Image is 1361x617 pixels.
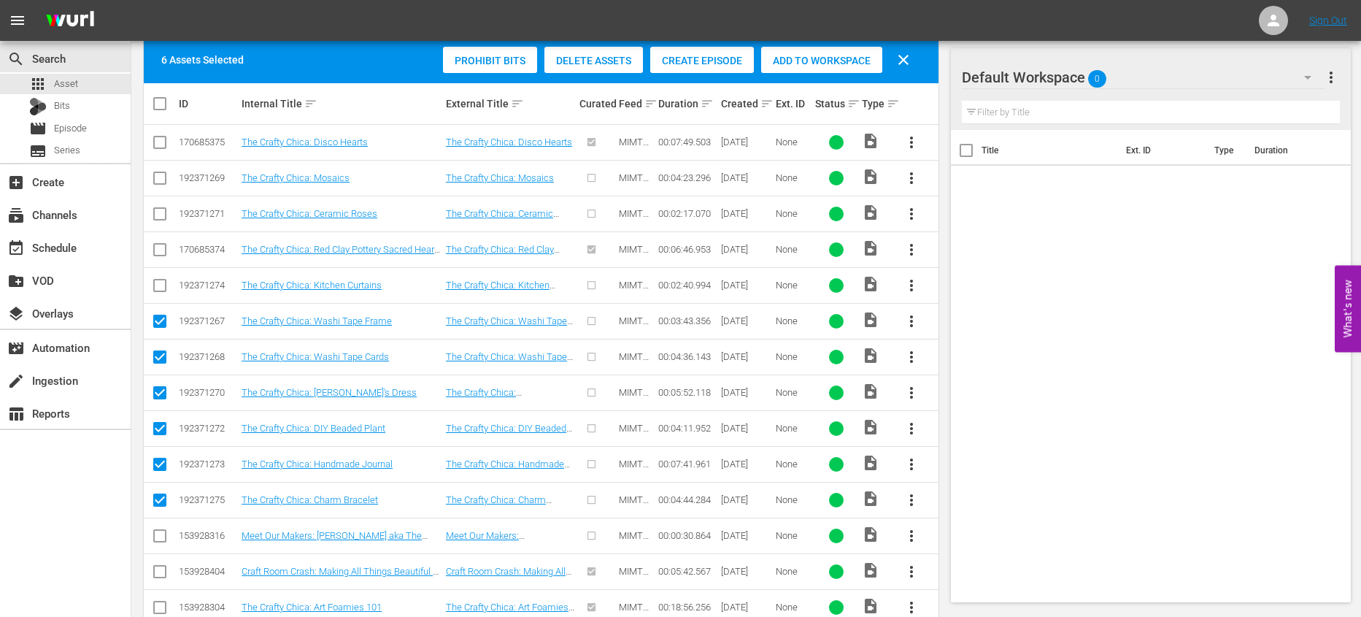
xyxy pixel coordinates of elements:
[862,418,879,436] span: Video
[1322,69,1340,86] span: more_vert
[650,55,754,66] span: Create Episode
[161,53,244,67] div: 6 Assets Selected
[7,272,25,290] span: VOD
[579,98,614,110] div: Curated
[511,97,524,110] span: sort
[862,597,879,615] span: Video
[776,280,811,291] div: None
[179,423,237,434] div: 192371272
[903,599,920,616] span: more_vert
[721,208,771,219] div: [DATE]
[179,98,237,110] div: ID
[658,351,717,362] div: 00:04:36.143
[1335,265,1361,352] button: Open Feedback Widget
[446,566,571,599] a: Craft Room Crash: Making All Things Beautiful - The Crafty Chica
[895,51,912,69] span: clear
[721,530,771,541] div: [DATE]
[658,315,717,326] div: 00:03:43.356
[544,55,643,66] span: Delete Assets
[242,602,382,613] a: The Crafty Chica: Art Foamies 101
[242,315,392,326] a: The Crafty Chica: Washi Tape Frame
[443,55,537,66] span: Prohibit Bits
[862,275,879,293] span: Video
[1088,64,1106,94] span: 0
[446,459,570,480] a: The Crafty Chica: Handmade Journal
[862,490,879,507] span: video_file
[179,208,237,219] div: 192371271
[894,340,929,375] button: more_vert
[862,454,879,472] span: Video
[894,125,929,160] button: more_vert
[242,172,350,183] a: The Crafty Chica: Mosaics
[658,208,717,219] div: 00:02:17.070
[446,530,551,563] a: Meet Our Makers: [PERSON_NAME] aka The Crafty Chica
[7,207,25,224] span: Channels
[982,130,1117,171] th: Title
[903,313,920,330] span: more_vert
[242,280,382,291] a: The Crafty Chica: Kitchen Curtains
[721,244,771,255] div: [DATE]
[862,95,889,112] div: Type
[9,12,26,29] span: menu
[619,172,649,194] span: MIMTV Castify
[776,494,811,505] div: None
[29,142,47,160] span: Series
[29,98,47,115] div: Bits
[658,95,717,112] div: Duration
[776,566,811,577] div: None
[619,280,649,302] span: MIMTV Castify
[721,602,771,613] div: [DATE]
[701,97,714,110] span: sort
[446,95,575,112] div: External Title
[658,172,717,183] div: 00:04:23.296
[862,562,879,579] span: Video
[446,387,549,409] a: The Crafty Chica: [PERSON_NAME]'s Dress
[760,97,774,110] span: sort
[894,447,929,482] button: more_vert
[721,315,771,326] div: [DATE]
[446,315,573,337] a: The Crafty Chica: Washi Tape Frame
[619,530,649,552] span: MIMTV Castify
[179,280,237,291] div: 192371274
[894,411,929,446] button: more_vert
[7,50,25,68] span: Search
[179,494,237,505] div: 192371275
[179,387,237,398] div: 192371270
[619,423,649,445] span: MIMTV Castify
[721,95,771,112] div: Created
[619,387,649,409] span: MIMTV Castify
[179,566,237,577] div: 153928404
[658,280,717,291] div: 00:02:40.994
[619,244,649,266] span: MIMTV Castify
[903,169,920,187] span: more_vert
[54,99,70,113] span: Bits
[1206,130,1246,171] th: Type
[761,47,882,73] button: Add to Workspace
[544,47,643,73] button: Delete Assets
[903,384,920,402] span: more_vert
[644,97,658,110] span: sort
[242,387,417,398] a: The Crafty Chica: [PERSON_NAME]'s Dress
[815,95,858,112] div: Status
[862,311,879,329] span: Video
[721,351,771,362] div: [DATE]
[721,280,771,291] div: [DATE]
[35,4,105,38] img: ans4CAIJ8jUAAAAAAAAAAAAAAAAAAAAAAAAgQb4GAAAAAAAAAAAAAAAAAAAAAAAAJMjXAAAAAAAAAAAAAAAAAAAAAAAAgAT5G...
[619,137,649,158] span: MIMTV Castify
[776,244,811,255] div: None
[776,351,811,362] div: None
[658,137,717,147] div: 00:07:49.503
[903,456,920,473] span: more_vert
[776,208,811,219] div: None
[179,137,237,147] div: 170685375
[619,459,649,480] span: MIMTV Castify
[7,340,25,357] span: Automation
[894,161,929,196] button: more_vert
[242,530,428,552] a: Meet Our Makers: [PERSON_NAME] aka The Crafty Chica
[242,459,393,470] a: The Crafty Chica: Handmade Journal
[658,387,717,398] div: 00:05:52.118
[894,483,929,518] button: more_vert
[887,97,900,110] span: sort
[619,315,649,337] span: MIMTV Castify
[446,208,559,230] a: The Crafty Chica: Ceramic Roses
